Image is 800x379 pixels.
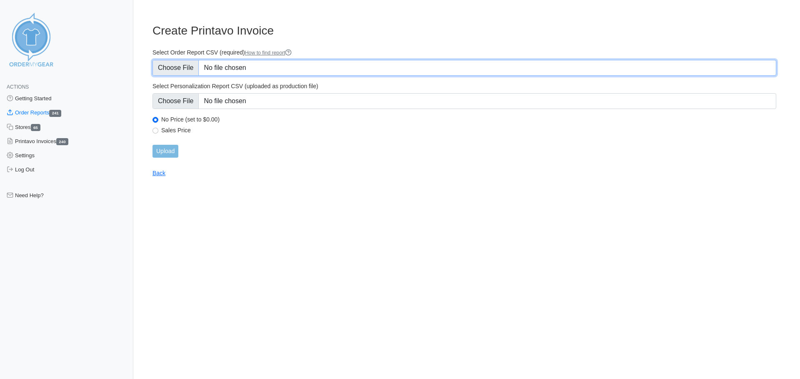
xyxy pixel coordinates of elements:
span: 241 [49,110,61,117]
a: Back [152,170,165,176]
a: How to find report [245,50,292,56]
label: Select Order Report CSV (required) [152,49,776,57]
span: 240 [56,138,68,145]
label: No Price (set to $0.00) [161,116,776,123]
label: Sales Price [161,126,776,134]
h3: Create Printavo Invoice [152,24,776,38]
input: Upload [152,145,178,158]
label: Select Personalization Report CSV (uploaded as production file) [152,82,776,90]
span: 65 [31,124,41,131]
span: Actions [7,84,29,90]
